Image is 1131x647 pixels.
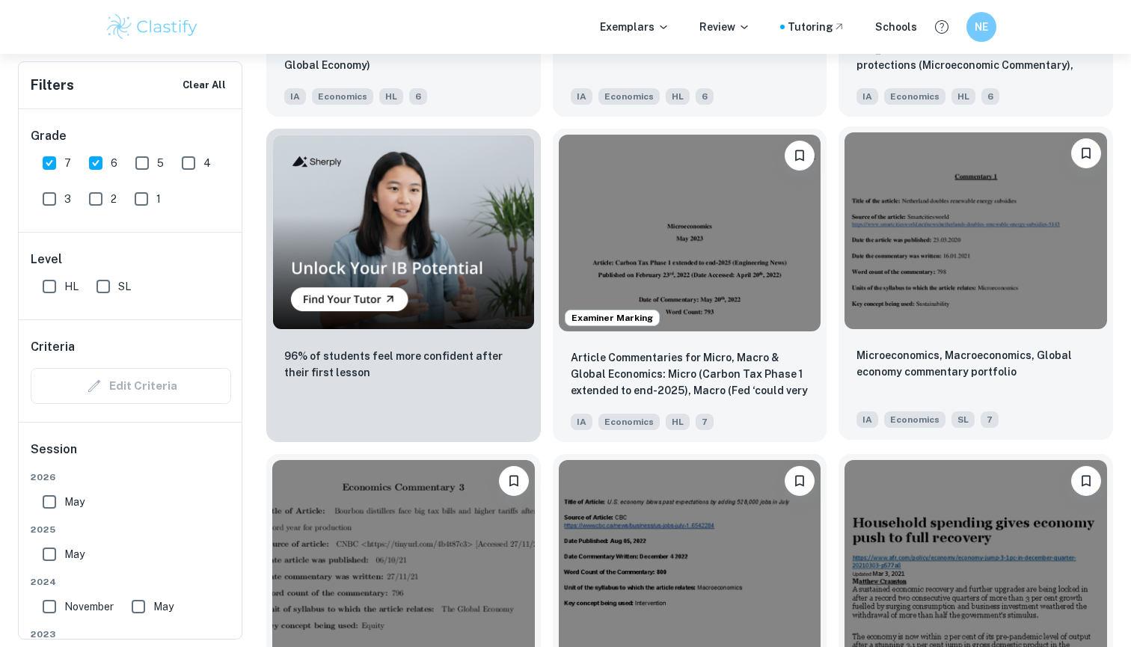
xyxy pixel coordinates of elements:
a: Examiner MarkingBookmarkArticle Commentaries for Micro, Macro & Global Economics: Micro (Carbon T... [553,129,827,442]
span: 7 [696,414,714,430]
p: Article Commentaries for Micro, Macro & Global Economics: Micro (Carbon Tax Phase 1 extended to e... [571,349,809,400]
h6: NE [973,19,990,35]
span: HL [666,88,690,105]
button: Bookmark [1071,466,1101,496]
span: 2026 [31,470,231,484]
img: Thumbnail [272,135,535,330]
span: 4 [203,155,211,171]
span: HL [951,88,975,105]
h6: Session [31,441,231,470]
span: HL [64,278,79,295]
a: Schools [875,19,917,35]
span: IA [856,411,878,428]
h6: Level [31,251,231,269]
span: May [153,598,174,615]
p: Microeconomics, Macroeconomics, Global economy commentary portfolio [856,347,1095,380]
span: 2025 [31,523,231,536]
p: 96% of students feel more confident after their first lesson [284,348,523,381]
button: Clear All [179,74,230,96]
span: HL [379,88,403,105]
span: Economics [884,88,945,105]
button: Bookmark [785,466,815,496]
span: 6 [696,88,714,105]
button: Help and Feedback [929,14,954,40]
span: 2023 [31,628,231,641]
img: Economics IA example thumbnail: Microeconomics, Macroeconomics, Global e [845,132,1107,329]
span: 2 [111,191,117,207]
span: Economics [598,414,660,430]
a: Thumbnail96% of students feel more confident after their first lesson [266,129,541,442]
span: IA [571,88,592,105]
button: NE [966,12,996,42]
span: Economics [598,88,660,105]
span: HL [666,414,690,430]
button: Bookmark [1071,138,1101,168]
span: 5 [157,155,164,171]
span: Economics [312,88,373,105]
span: 6 [409,88,427,105]
span: 1 [156,191,161,207]
span: May [64,494,85,510]
button: Bookmark [499,466,529,496]
span: November [64,598,114,615]
h6: Filters [31,75,74,96]
span: IA [856,88,878,105]
span: IA [571,414,592,430]
span: Economics [884,411,945,428]
p: Review [699,19,750,35]
span: 6 [111,155,117,171]
span: SL [951,411,975,428]
h6: Grade [31,127,231,145]
img: Clastify logo [105,12,200,42]
span: SL [118,278,131,295]
span: IA [284,88,306,105]
span: 2024 [31,575,231,589]
button: Bookmark [785,141,815,171]
span: Examiner Marking [565,311,659,325]
a: Tutoring [788,19,845,35]
h6: Criteria [31,338,75,356]
span: 7 [64,155,71,171]
span: May [64,546,85,562]
p: Exemplars [600,19,669,35]
a: BookmarkMicroeconomics, Macroeconomics, Global economy commentary portfolio IAEconomicsSL7 [839,129,1113,442]
span: 7 [981,411,999,428]
span: 3 [64,191,71,207]
div: Criteria filters are unavailable when searching by topic [31,368,231,404]
span: 6 [981,88,999,105]
img: Economics IA example thumbnail: Article Commentaries for Micro, Macro & [559,135,821,331]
